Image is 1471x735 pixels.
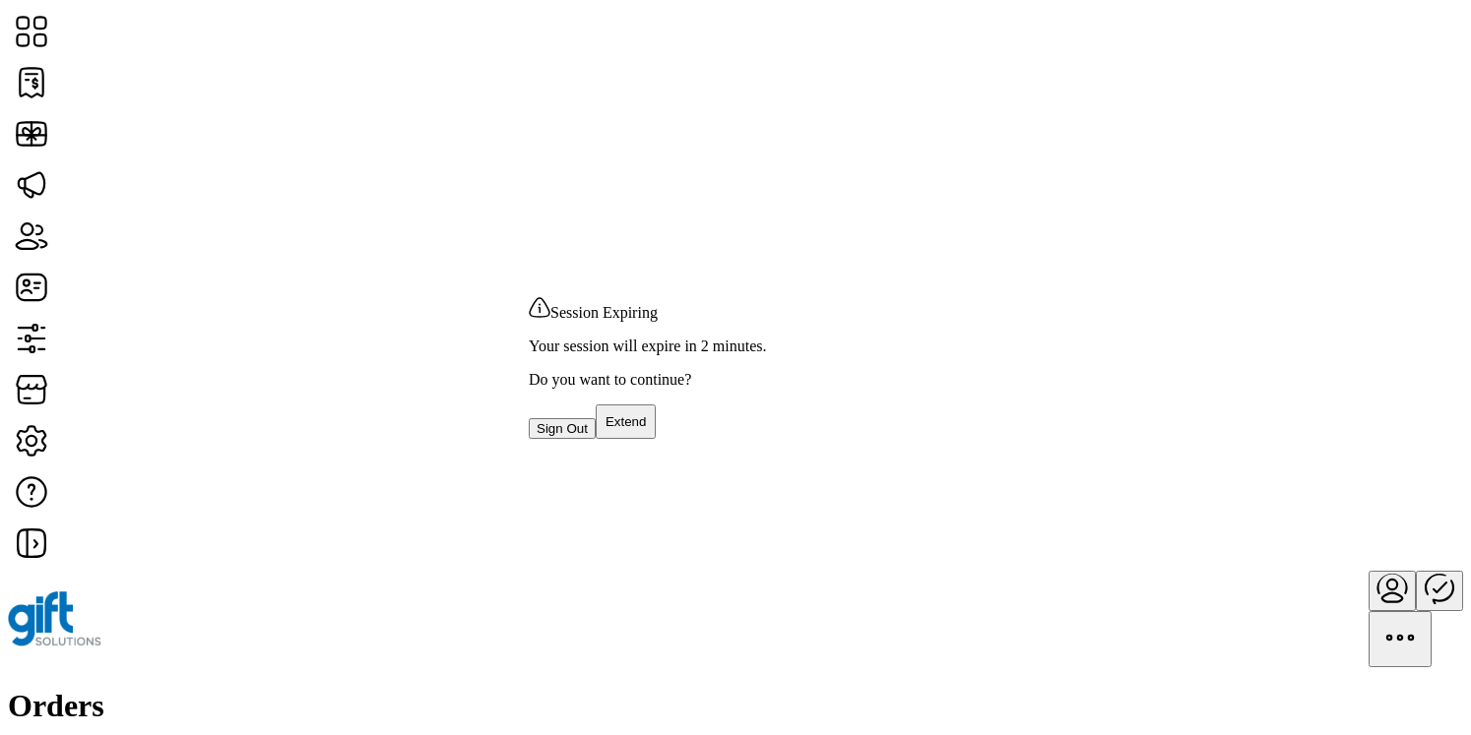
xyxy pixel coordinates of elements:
span: Session Expiring [550,304,658,321]
button: Sign Out [529,418,596,439]
button: Extend [596,404,657,439]
p: Do you want to continue? [529,371,942,389]
p: Your session will expire in 2 minutes. [529,337,942,355]
span: Extend [606,414,647,429]
span: Sign Out [537,421,588,436]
